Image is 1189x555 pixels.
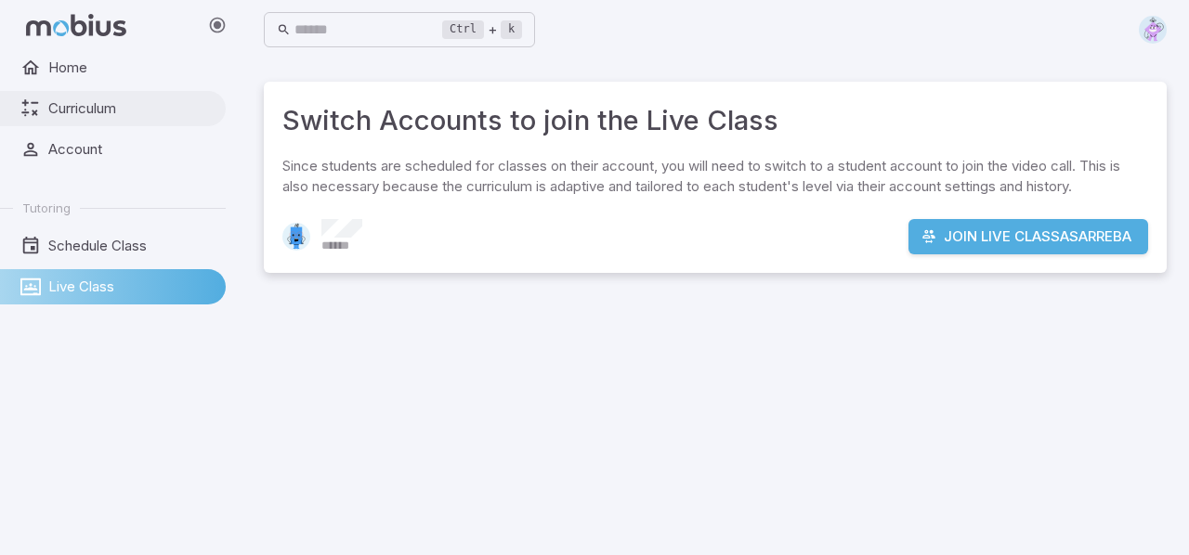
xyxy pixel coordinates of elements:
[22,200,71,216] span: Tutoring
[442,19,522,41] div: +
[1139,16,1167,44] img: diamond.svg
[48,236,213,256] span: Schedule Class
[501,20,522,39] kbd: k
[48,58,213,78] span: Home
[48,277,213,297] span: Live Class
[442,20,484,39] kbd: Ctrl
[48,98,213,119] span: Curriculum
[908,219,1148,254] button: Join Live Classasarreba
[282,223,310,251] img: rectangle.svg
[48,139,213,160] span: Account
[282,100,1148,141] h3: Switch Accounts to join the Live Class
[282,156,1148,197] p: Since students are scheduled for classes on their account, you will need to switch to a student a...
